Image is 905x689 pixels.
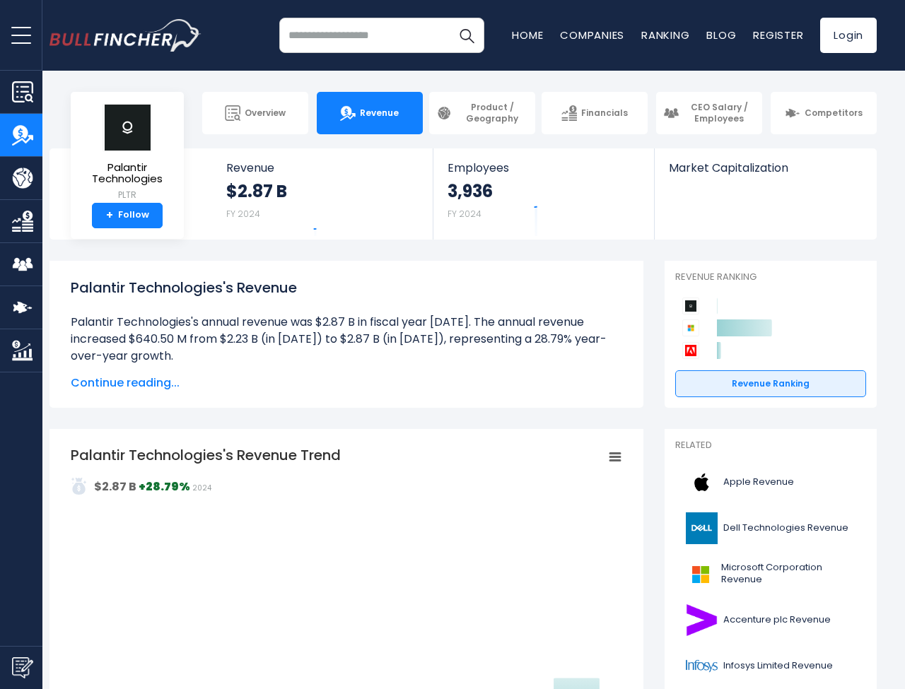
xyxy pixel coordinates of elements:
img: MSFT logo [684,558,717,590]
span: CEO Salary / Employees [683,102,755,124]
strong: 3,936 [448,180,493,202]
a: Palantir Technologies PLTR [81,103,173,203]
img: Microsoft Corporation competitors logo [682,319,699,336]
a: Employees 3,936 FY 2024 [433,148,653,240]
a: CEO Salary / Employees [656,92,762,134]
a: Apple Revenue [675,463,866,502]
a: Dell Technologies Revenue [675,509,866,548]
a: Revenue $2.87 B FY 2024 [212,148,433,240]
img: Palantir Technologies competitors logo [682,298,699,314]
img: AAPL logo [684,466,719,498]
span: Revenue [226,161,419,175]
small: FY 2024 [448,208,481,220]
a: Financials [542,92,648,134]
a: +Follow [92,203,163,228]
img: DELL logo [684,512,719,544]
strong: + [106,209,113,222]
a: Revenue Ranking [675,370,866,397]
span: Palantir Technologies [82,162,173,185]
a: Product / Geography [429,92,535,134]
p: Revenue Ranking [675,271,866,283]
a: Revenue [317,92,423,134]
a: Market Capitalization [655,148,875,199]
span: Revenue [360,107,399,119]
img: addasd [71,478,88,495]
img: Adobe competitors logo [682,342,699,359]
a: Competitors [771,92,877,134]
span: Employees [448,161,639,175]
a: Go to homepage [49,19,202,52]
tspan: Palantir Technologies's Revenue Trend [71,445,341,465]
span: Competitors [805,107,863,119]
li: Palantir Technologies's annual revenue was $2.87 B in fiscal year [DATE]. The annual revenue incr... [71,314,622,365]
h1: Palantir Technologies's Revenue [71,277,622,298]
strong: +28.79% [139,478,190,495]
a: Home [512,28,543,42]
a: Register [753,28,803,42]
span: Continue reading... [71,375,622,391]
span: Market Capitalization [669,161,861,175]
a: Ranking [641,28,689,42]
img: ACN logo [684,604,719,636]
strong: $2.87 B [226,180,287,202]
button: Search [449,18,484,53]
small: PLTR [82,189,173,201]
img: bullfincher logo [49,19,202,52]
a: Companies [560,28,624,42]
a: Blog [706,28,736,42]
a: Accenture plc Revenue [675,601,866,640]
a: Overview [202,92,308,134]
small: FY 2024 [226,208,260,220]
strong: $2.87 B [94,478,136,495]
span: Product / Geography [456,102,528,124]
span: Overview [245,107,286,119]
span: Financials [581,107,628,119]
a: Microsoft Corporation Revenue [675,555,866,594]
img: INFY logo [684,650,719,682]
p: Related [675,440,866,452]
a: Login [820,18,877,53]
a: Infosys Limited Revenue [675,647,866,685]
span: 2024 [192,483,211,493]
